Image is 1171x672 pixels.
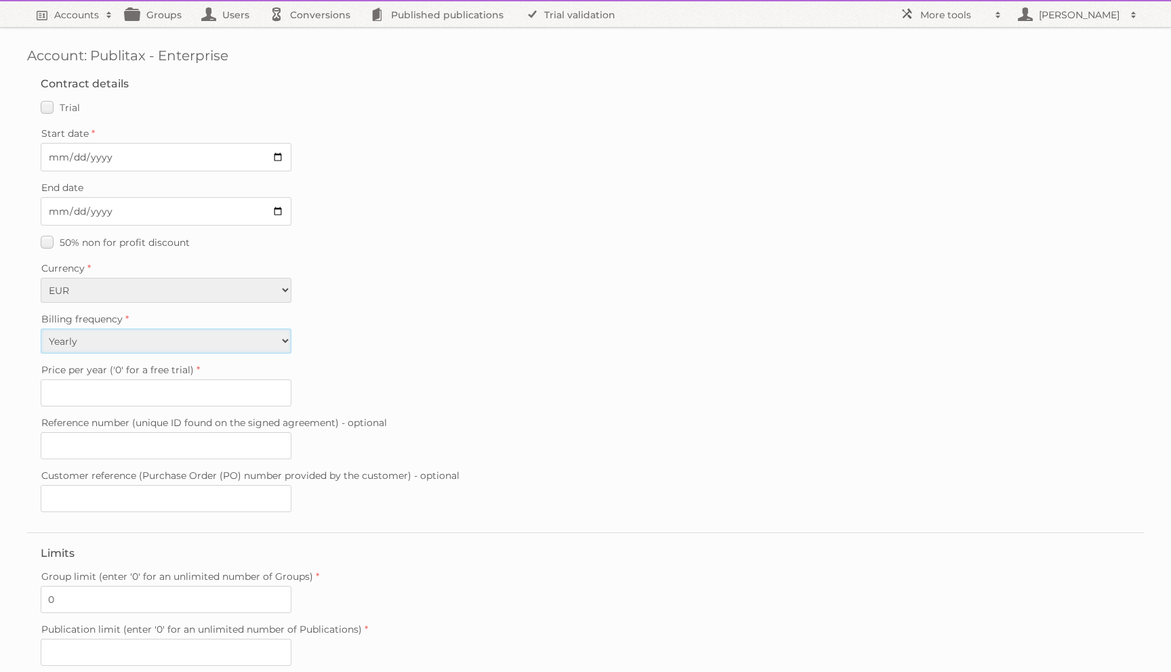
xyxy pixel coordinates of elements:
a: Trial validation [517,1,629,27]
span: Reference number (unique ID found on the signed agreement) - optional [41,417,387,429]
h2: More tools [920,8,988,22]
a: Groups [119,1,195,27]
a: Users [195,1,263,27]
a: [PERSON_NAME] [1008,1,1144,27]
a: Published publications [364,1,517,27]
span: 50% non for profit discount [60,236,190,249]
span: Group limit (enter '0' for an unlimited number of Groups) [41,570,313,583]
span: Trial [60,102,80,114]
h2: [PERSON_NAME] [1035,8,1124,22]
a: Accounts [27,1,119,27]
span: Start date [41,127,89,140]
span: Currency [41,262,85,274]
span: End date [41,182,83,194]
span: Publication limit (enter '0' for an unlimited number of Publications) [41,623,362,635]
span: Customer reference (Purchase Order (PO) number provided by the customer) - optional [41,469,459,482]
span: Billing frequency [41,313,123,325]
legend: Limits [41,547,75,560]
a: Conversions [263,1,364,27]
a: More tools [893,1,1008,27]
span: Price per year ('0' for a free trial) [41,364,194,376]
h2: Accounts [54,8,99,22]
legend: Contract details [41,77,129,90]
h1: Account: Publitax - Enterprise [27,47,1144,64]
